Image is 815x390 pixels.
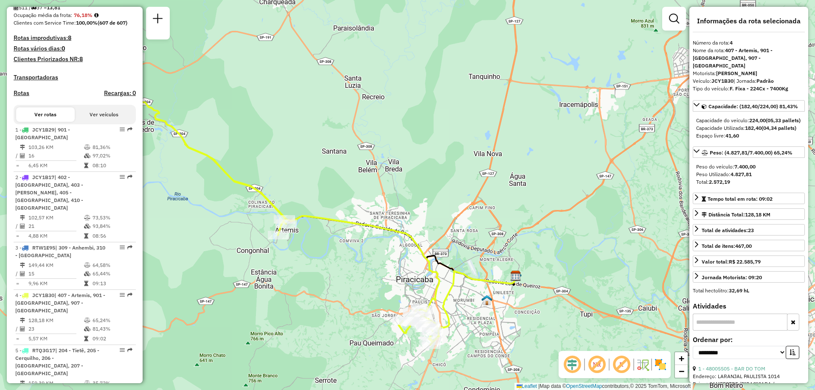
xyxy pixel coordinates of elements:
i: Distância Total [20,263,25,268]
td: / [15,222,20,230]
span: Total de atividades: [702,227,754,233]
span: Tempo total em rota: 09:02 [708,196,773,202]
button: Ver veículos [75,107,133,122]
td: / [15,152,20,160]
em: Rota exportada [127,245,132,250]
em: Rota exportada [127,348,132,353]
td: 09:02 [92,334,132,343]
strong: JCY1B30 [711,78,733,84]
span: Ocupação média da frota: [14,12,72,18]
td: 21 [28,222,84,230]
td: = [15,232,20,240]
em: Opções [120,348,125,353]
strong: 23 [748,227,754,233]
td: 08:10 [92,161,132,170]
strong: 2.572,19 [709,179,730,185]
td: / [15,269,20,278]
div: Capacidade Utilizada: [696,124,801,132]
td: 102,57 KM [28,213,84,222]
strong: (05,33 pallets) [766,117,801,123]
span: JCY1B29 [32,126,54,133]
i: Total de Atividades [20,326,25,331]
a: Exibir filtros [666,10,683,27]
td: 09:13 [92,279,132,288]
td: 35,72% [92,379,132,387]
span: 4 - [15,292,105,314]
img: Exibir/Ocultar setores [654,358,667,371]
td: 16 [28,152,84,160]
a: Zoom in [675,352,688,365]
div: Motorista: [693,70,805,77]
span: 3 - [15,244,105,258]
strong: 8 [79,55,83,63]
a: OpenStreetMap [566,383,602,389]
div: Total: [696,178,801,186]
span: Peso: (4.827,81/7.400,00) 65,24% [710,149,793,156]
td: 103,26 KM [28,143,84,152]
strong: 8 [68,34,71,42]
td: 6,45 KM [28,161,84,170]
td: 97,02% [92,152,132,160]
strong: 100,00% [76,20,98,26]
strong: 7.400,00 [734,163,756,170]
div: Endereço: LARANJAL PAULISTA 1014 [693,373,805,380]
i: Distância Total [20,318,25,323]
img: CDD Piracicaba [510,270,521,281]
td: 15 [28,269,84,278]
strong: (607 de 607) [98,20,127,26]
a: Tempo total em rota: 09:02 [693,193,805,204]
h4: Transportadoras [14,74,136,81]
td: 4,88 KM [28,232,84,240]
div: Peso: (4.827,81/7.400,00) 65,24% [693,160,805,189]
h4: Atividades [693,302,805,310]
em: Opções [120,127,125,132]
img: 480 UDC Light Piracicaba [481,295,492,306]
td: 23 [28,325,84,333]
a: Nova sessão e pesquisa [149,10,166,29]
i: Distância Total [20,381,25,386]
div: Espaço livre: [696,132,801,140]
h4: Informações da rota selecionada [693,17,805,25]
div: Capacidade do veículo: [696,117,801,124]
a: Total de itens:467,00 [693,240,805,251]
i: % de utilização do peso [84,381,90,386]
h4: Recargas: 0 [104,90,136,97]
span: | 309 - Anhembi, 310 - [GEOGRAPHIC_DATA] [15,244,105,258]
td: 9,96 KM [28,279,84,288]
i: Total de Atividades [14,5,19,10]
span: 2 - [15,174,83,211]
i: Distância Total [20,215,25,220]
em: Rota exportada [127,127,132,132]
i: Tempo total em rota [84,336,88,341]
span: Clientes com Service Time: [14,20,76,26]
a: Valor total:R$ 22.585,79 [693,255,805,267]
em: Opções [120,245,125,250]
a: Leaflet [517,383,537,389]
i: Tempo total em rota [84,163,88,168]
span: | Jornada: [733,78,774,84]
span: | 407 - Artemis, 901 - [GEOGRAPHIC_DATA], 907 - [GEOGRAPHIC_DATA] [15,292,105,314]
div: Peso Utilizado: [696,171,801,178]
a: Peso: (4.827,81/7.400,00) 65,24% [693,146,805,158]
td: 73,53% [92,213,132,222]
a: Distância Total:128,18 KM [693,208,805,220]
a: Capacidade: (182,40/224,00) 81,43% [693,100,805,112]
h4: Rotas [14,90,29,97]
div: 511 / 37 = [14,4,136,11]
a: Jornada Motorista: 09:20 [693,271,805,283]
td: 65,24% [92,316,132,325]
i: Tempo total em rota [84,233,88,238]
i: % de utilização do peso [84,145,90,150]
a: Zoom out [675,365,688,378]
i: % de utilização do peso [84,215,90,220]
label: Ordenar por: [693,334,805,345]
span: 128,18 KM [745,211,770,218]
i: Tempo total em rota [84,281,88,286]
h4: Rotas improdutivas: [14,34,136,42]
span: | 402 - [GEOGRAPHIC_DATA], 403 - [PERSON_NAME], 405 - [GEOGRAPHIC_DATA], 410 - [GEOGRAPHIC_DATA] [15,174,83,211]
strong: 13,81 [47,4,60,11]
i: % de utilização do peso [84,263,90,268]
td: = [15,161,20,170]
em: Rota exportada [127,174,132,180]
em: Opções [120,292,125,297]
